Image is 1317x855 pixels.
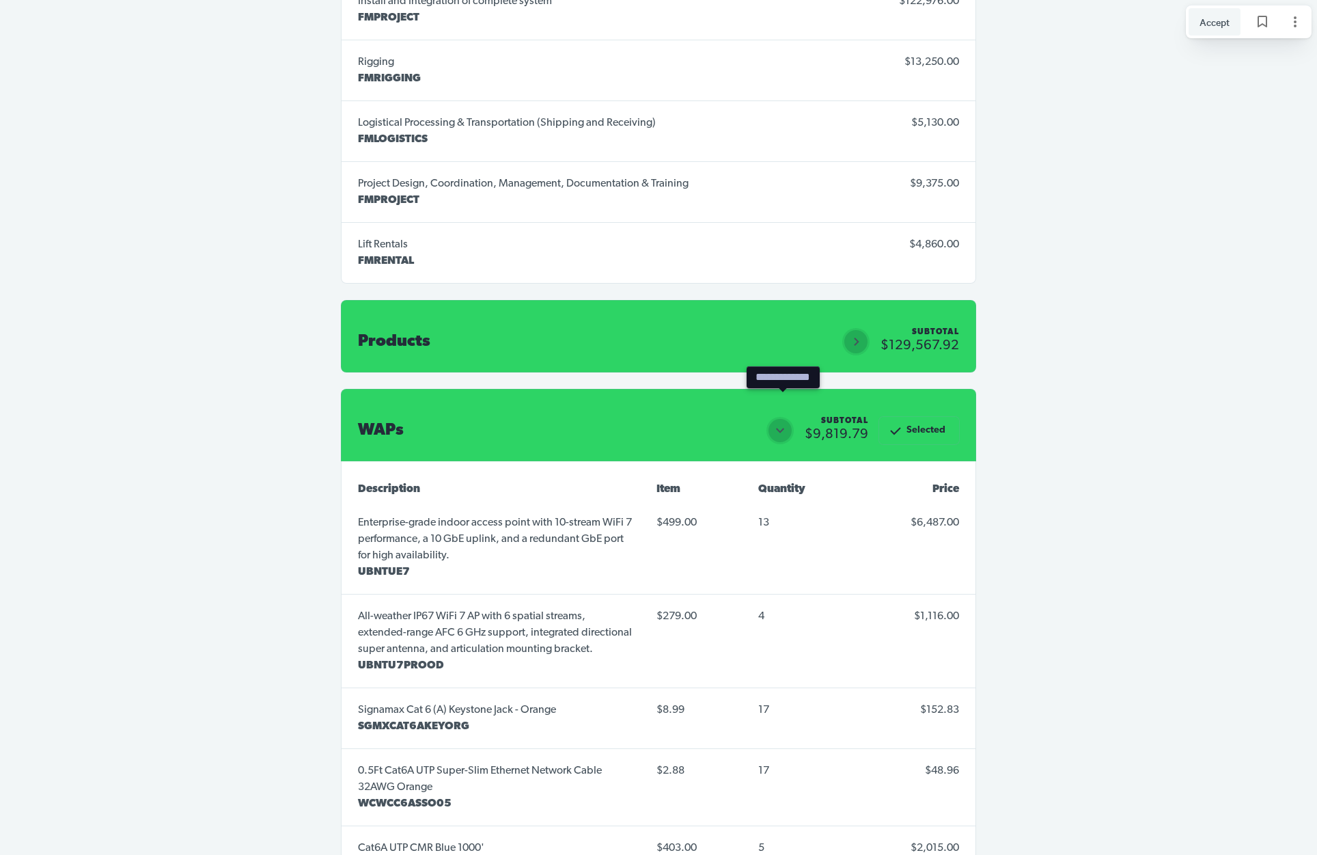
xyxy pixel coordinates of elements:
[358,484,420,495] span: Description
[879,417,959,444] button: Selected
[758,843,764,854] span: 5
[656,699,736,721] span: $8.99
[358,134,428,145] span: FMLOGISTICS
[758,611,764,622] span: 4
[358,115,656,131] p: Logistical Processing & Transportation (Shipping and Receiving)
[842,328,870,355] button: Open section
[358,515,635,564] p: Enterprise-grade indoor access point with 10-stream WiFi 7 performance, a 10 GbE uplink, and a re...
[758,517,769,528] span: 13
[656,484,680,495] span: Item
[909,239,959,250] span: $4,860.00
[358,422,404,439] span: WAPs
[758,705,769,716] span: 17
[1200,14,1230,29] span: Accept
[911,118,959,128] span: $5,130.00
[358,608,635,657] p: All-weather IP67 WiFi 7 AP with 6 spatial streams, extended-range AFC 6 GHz support, integrated d...
[358,256,414,267] span: FMRENTAL
[358,73,421,84] span: FMRIGGING
[358,721,469,732] span: SGMXCAT6AKEYORG
[758,484,805,495] span: Quantity
[910,178,959,189] span: $9,375.00
[358,236,414,253] p: Lift Rentals
[893,422,945,439] div: Selected
[911,843,959,854] span: $2,015.00
[358,567,410,578] span: UBNTUE7
[766,417,794,444] button: Close section
[656,606,736,627] span: $279.00
[1189,8,1240,36] button: Accept
[821,417,868,425] div: Subtotal
[656,512,736,534] span: $499.00
[358,660,444,671] span: UBNTU7PROOD
[925,765,959,776] span: $48.96
[932,484,959,495] span: Price
[758,765,769,776] span: 17
[912,328,959,336] div: Subtotal
[656,760,736,782] span: $2.88
[805,428,868,442] span: $9,819.79
[881,339,959,353] span: $129,567.92
[358,176,689,192] p: Project Design, Coordination, Management, Documentation & Training
[914,611,959,622] span: $1,116.00
[358,12,419,23] span: FMPROJECT
[904,57,959,68] span: $13,250.00
[358,54,421,70] p: Rigging
[920,705,959,716] span: $152.83
[358,334,430,350] span: Products
[1281,8,1309,36] button: Page options
[911,517,959,528] span: $6,487.00
[358,702,556,718] p: Signamax Cat 6 (A) Keystone Jack - Orange
[358,195,419,206] span: FMPROJECT
[358,798,452,809] span: WCWCC6ASSO05
[358,763,635,796] p: 0.5Ft Cat6A UTP Super-Slim Ethernet Network Cable 32AWG Orange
